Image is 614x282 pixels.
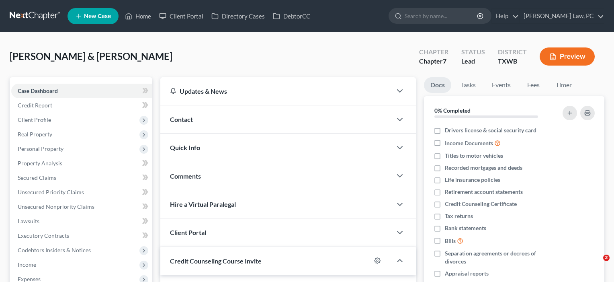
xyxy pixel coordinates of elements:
[11,185,152,200] a: Unsecured Priority Claims
[445,126,536,134] span: Drivers license & social security card
[207,9,269,23] a: Directory Cases
[84,13,111,19] span: New Case
[445,212,473,220] span: Tax returns
[170,257,262,265] span: Credit Counseling Course Invite
[445,176,500,184] span: Life insurance policies
[170,87,382,95] div: Updates & News
[443,57,446,65] span: 7
[269,9,314,23] a: DebtorCC
[10,50,172,62] span: [PERSON_NAME] & [PERSON_NAME]
[445,224,486,232] span: Bank statements
[11,84,152,98] a: Case Dashboard
[170,144,200,151] span: Quick Info
[11,228,152,243] a: Executory Contracts
[445,188,523,196] span: Retirement account statements
[18,131,52,138] span: Real Property
[170,200,236,208] span: Hire a Virtual Paralegal
[419,47,448,57] div: Chapter
[454,77,482,93] a: Tasks
[498,57,527,66] div: TXWB
[549,77,578,93] a: Timer
[461,47,485,57] div: Status
[419,57,448,66] div: Chapter
[445,139,493,147] span: Income Documents
[492,9,519,23] a: Help
[18,247,91,253] span: Codebtors Insiders & Notices
[485,77,517,93] a: Events
[18,232,69,239] span: Executory Contracts
[445,152,503,160] span: Titles to motor vehicles
[587,255,606,274] iframe: Intercom live chat
[18,218,39,224] span: Lawsuits
[445,270,489,278] span: Appraisal reports
[520,9,604,23] a: [PERSON_NAME] Law, PC
[18,174,56,181] span: Secured Claims
[445,200,517,208] span: Credit Counseling Certificate
[18,102,52,109] span: Credit Report
[11,171,152,185] a: Secured Claims
[18,189,84,196] span: Unsecured Priority Claims
[445,249,553,266] span: Separation agreements or decrees of divorces
[11,214,152,228] a: Lawsuits
[445,164,522,172] span: Recorded mortgages and deeds
[155,9,207,23] a: Client Portal
[520,77,546,93] a: Fees
[498,47,527,57] div: District
[18,203,94,210] span: Unsecured Nonpriority Claims
[170,115,193,123] span: Contact
[540,47,595,66] button: Preview
[18,145,63,152] span: Personal Property
[18,261,36,268] span: Income
[603,255,610,261] span: 2
[170,228,206,236] span: Client Portal
[170,172,201,180] span: Comments
[18,116,51,123] span: Client Profile
[18,87,58,94] span: Case Dashboard
[424,77,451,93] a: Docs
[405,8,478,23] input: Search by name...
[11,98,152,113] a: Credit Report
[445,237,456,245] span: Bills
[121,9,155,23] a: Home
[11,200,152,214] a: Unsecured Nonpriority Claims
[11,156,152,171] a: Property Analysis
[434,107,471,114] strong: 0% Completed
[461,57,485,66] div: Lead
[18,160,62,167] span: Property Analysis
